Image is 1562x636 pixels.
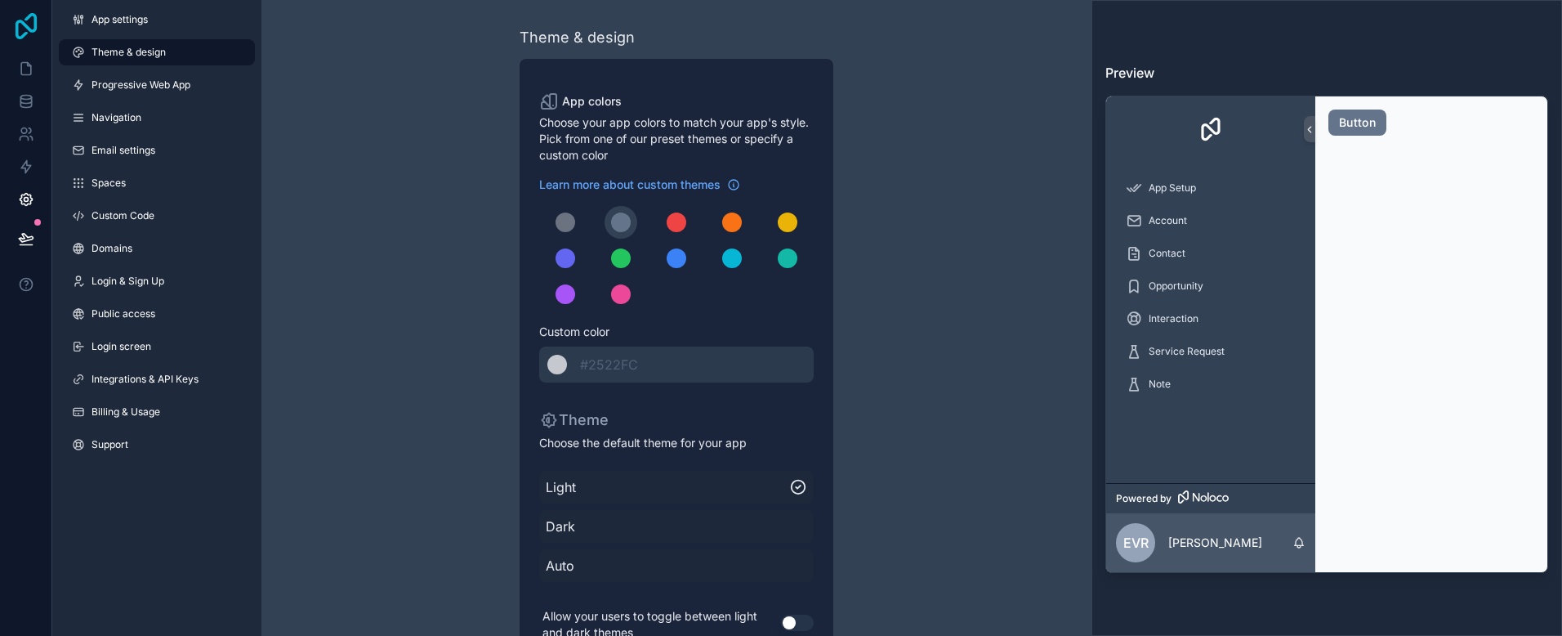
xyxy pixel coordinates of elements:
[59,72,255,98] a: Progressive Web App
[91,307,155,320] span: Public access
[91,209,154,222] span: Custom Code
[1149,247,1185,260] span: Contact
[546,556,807,576] span: Auto
[91,78,190,92] span: Progressive Web App
[546,517,807,536] span: Dark
[539,177,721,193] span: Learn more about custom themes
[59,268,255,294] a: Login & Sign Up
[91,111,141,124] span: Navigation
[91,13,148,26] span: App settings
[59,235,255,262] a: Domains
[59,432,255,458] a: Support
[1116,206,1305,235] a: Account
[1116,173,1305,203] a: App Setup
[59,7,255,33] a: App settings
[546,477,789,497] span: Light
[59,399,255,425] a: Billing & Usage
[91,438,128,451] span: Support
[59,170,255,196] a: Spaces
[59,105,255,131] a: Navigation
[1116,337,1305,366] a: Service Request
[91,177,126,190] span: Spaces
[1198,116,1224,142] img: App logo
[1116,370,1305,399] a: Note
[1106,483,1315,513] a: Powered by
[1123,533,1149,553] span: EvR
[539,177,740,193] a: Learn more about custom themes
[1149,345,1225,358] span: Service Request
[562,93,622,110] span: App colors
[91,340,151,353] span: Login screen
[91,144,155,157] span: Email settings
[1149,378,1171,391] span: Note
[91,405,160,419] span: Billing & Usage
[59,301,255,327] a: Public access
[1149,280,1203,293] span: Opportunity
[59,39,255,65] a: Theme & design
[1116,239,1305,268] a: Contact
[1105,63,1548,83] h3: Preview
[91,242,132,255] span: Domains
[1116,304,1305,334] a: Interaction
[59,366,255,392] a: Integrations & API Keys
[59,334,255,360] a: Login screen
[91,46,166,59] span: Theme & design
[59,137,255,163] a: Email settings
[91,275,164,288] span: Login & Sign Up
[539,324,801,340] span: Custom color
[539,114,814,163] span: Choose your app colors to match your app's style. Pick from one of our preset themes or specify a...
[1149,214,1187,227] span: Account
[1328,110,1386,136] button: Button
[539,409,609,432] p: Theme
[1149,181,1196,195] span: App Setup
[1116,271,1305,301] a: Opportunity
[1106,162,1315,483] div: scrollable content
[520,26,635,49] div: Theme & design
[580,356,638,373] span: #2522FC
[59,203,255,229] a: Custom Code
[91,373,199,386] span: Integrations & API Keys
[1168,535,1262,551] p: [PERSON_NAME]
[1116,492,1171,505] span: Powered by
[1149,312,1198,325] span: Interaction
[539,435,814,451] span: Choose the default theme for your app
